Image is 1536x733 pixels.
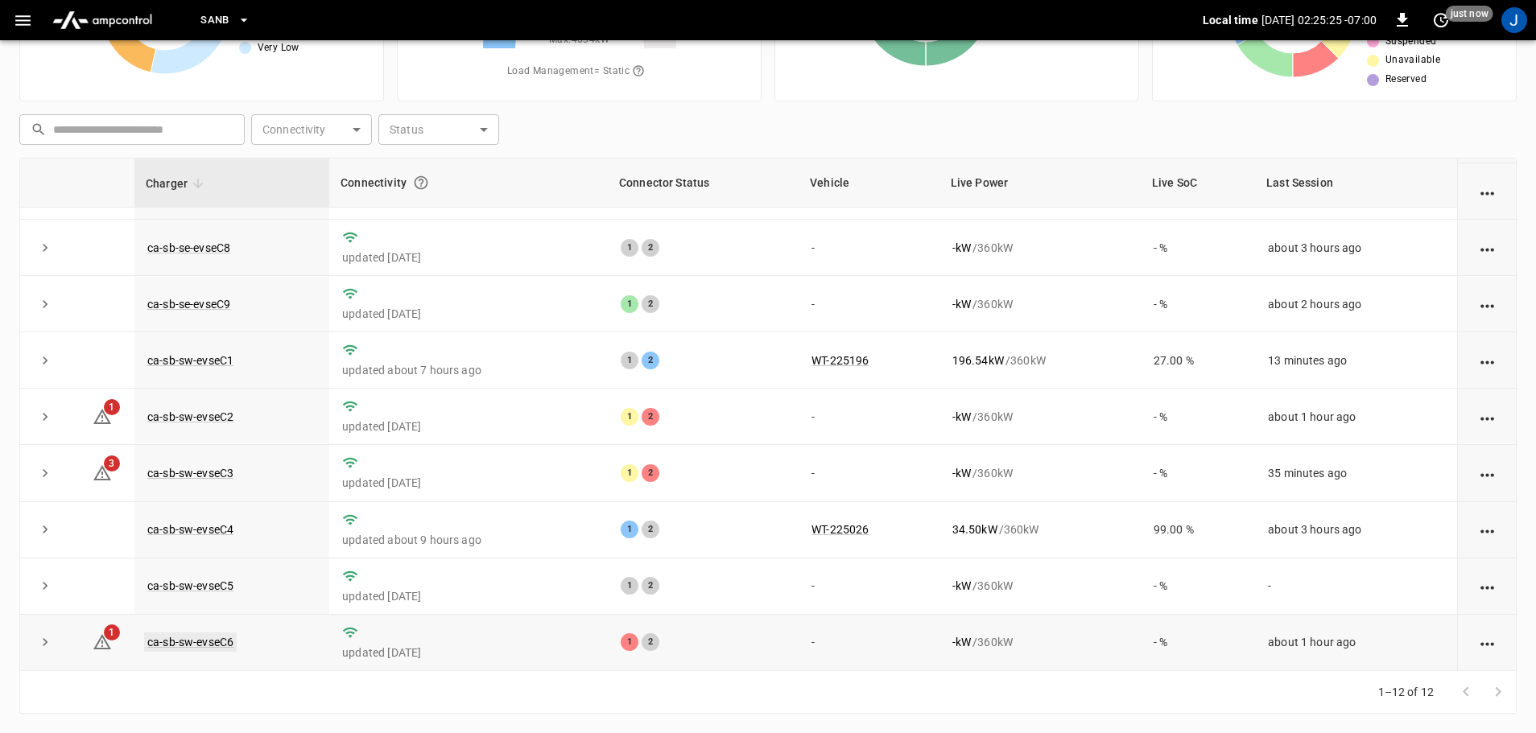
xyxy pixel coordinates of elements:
[93,410,112,422] a: 1
[1428,7,1454,33] button: set refresh interval
[1255,276,1457,332] td: about 2 hours ago
[952,409,1128,425] div: / 360 kW
[1141,615,1255,671] td: - %
[1141,159,1255,208] th: Live SoC
[342,475,595,491] p: updated [DATE]
[93,635,112,648] a: 1
[507,58,651,85] span: Load Management = Static
[342,362,595,378] p: updated about 7 hours ago
[1141,558,1255,615] td: - %
[549,32,609,48] span: Max. 4634 kW
[621,464,638,482] div: 1
[1255,389,1457,445] td: about 1 hour ago
[642,521,659,538] div: 2
[1141,276,1255,332] td: - %
[1141,445,1255,501] td: - %
[147,467,233,480] a: ca-sb-sw-evseC3
[104,624,120,640] span: 1
[1385,52,1440,68] span: Unavailable
[93,466,112,479] a: 3
[952,578,971,594] p: - kW
[799,389,939,445] td: -
[1477,183,1497,200] div: action cell options
[147,354,233,367] a: ca-sb-sw-evseC1
[1477,465,1497,481] div: action cell options
[626,58,651,85] button: The system is using AmpEdge-configured limits for static load managment. Depending on your config...
[1203,12,1258,28] p: Local time
[1255,558,1457,615] td: -
[952,240,971,256] p: - kW
[342,249,595,266] p: updated [DATE]
[952,521,1128,537] div: / 360 kW
[811,354,869,367] a: WT-225196
[147,523,233,536] a: ca-sb-sw-evseC4
[1477,578,1497,594] div: action cell options
[952,240,1128,256] div: / 360 kW
[1477,352,1497,369] div: action cell options
[952,296,971,312] p: - kW
[1501,7,1527,33] div: profile-icon
[1477,521,1497,537] div: action cell options
[952,465,1128,481] div: / 360 kW
[621,521,638,538] div: 1
[1385,72,1427,88] span: Reserved
[1141,332,1255,389] td: 27.00 %
[952,634,1128,650] div: / 360 kW
[621,295,638,313] div: 1
[799,159,939,208] th: Vehicle
[33,348,57,373] button: expand row
[1255,332,1457,389] td: 13 minutes ago
[147,298,230,311] a: ca-sb-se-evseC9
[342,644,595,661] p: updated [DATE]
[952,352,1004,369] p: 196.54 kW
[621,352,638,369] div: 1
[341,168,597,197] div: Connectivity
[799,615,939,671] td: -
[194,5,257,36] button: SanB
[799,558,939,615] td: -
[952,409,971,425] p: - kW
[46,5,159,35] img: ampcontrol.io logo
[1141,502,1255,558] td: 99.00 %
[104,455,120,472] span: 3
[342,418,595,434] p: updated [DATE]
[33,405,57,429] button: expand row
[952,465,971,481] p: - kW
[33,630,57,654] button: expand row
[1255,615,1457,671] td: about 1 hour ago
[1141,220,1255,276] td: - %
[799,276,939,332] td: -
[1477,409,1497,425] div: action cell options
[952,578,1128,594] div: / 360 kW
[799,445,939,501] td: -
[1255,220,1457,276] td: about 3 hours ago
[342,532,595,548] p: updated about 9 hours ago
[642,239,659,257] div: 2
[33,461,57,485] button: expand row
[342,588,595,604] p: updated [DATE]
[1255,159,1457,208] th: Last Session
[147,241,230,254] a: ca-sb-se-evseC8
[33,517,57,542] button: expand row
[33,292,57,316] button: expand row
[144,632,237,652] a: ca-sb-sw-evseC6
[258,40,299,56] span: Very Low
[621,633,638,651] div: 1
[1255,502,1457,558] td: about 3 hours ago
[621,239,638,257] div: 1
[342,306,595,322] p: updated [DATE]
[1261,12,1377,28] p: [DATE] 02:25:25 -07:00
[1446,6,1493,22] span: just now
[147,579,233,592] a: ca-sb-sw-evseC5
[811,523,869,536] a: WT-225026
[1141,389,1255,445] td: - %
[642,577,659,595] div: 2
[33,574,57,598] button: expand row
[621,408,638,426] div: 1
[146,174,209,193] span: Charger
[952,296,1128,312] div: / 360 kW
[104,399,120,415] span: 1
[1378,684,1435,700] p: 1–12 of 12
[608,159,799,208] th: Connector Status
[642,352,659,369] div: 2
